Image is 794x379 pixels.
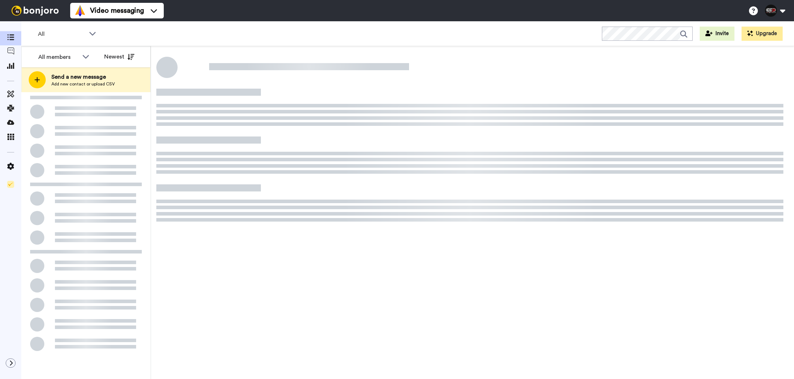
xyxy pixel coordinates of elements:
span: Add new contact or upload CSV [51,81,115,87]
button: Upgrade [742,27,783,41]
img: vm-color.svg [74,5,86,16]
img: Checklist.svg [7,181,14,188]
button: Invite [700,27,734,41]
div: All members [38,53,79,61]
button: Newest [99,50,140,64]
span: Send a new message [51,73,115,81]
span: All [38,30,85,38]
img: bj-logo-header-white.svg [9,6,62,16]
span: Video messaging [90,6,144,16]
